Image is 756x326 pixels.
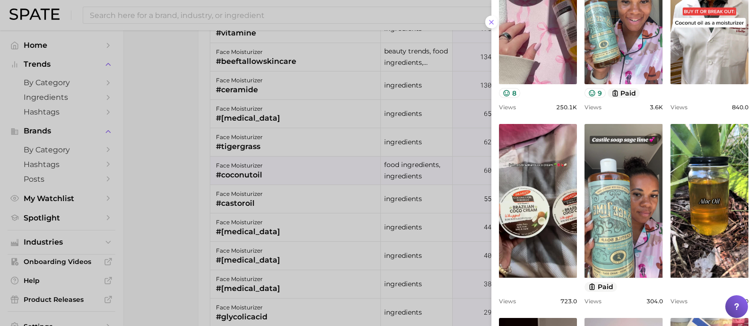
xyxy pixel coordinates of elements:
[499,104,516,111] span: Views
[732,104,748,111] span: 840.0
[584,282,617,292] button: paid
[560,298,577,305] span: 723.0
[670,104,687,111] span: Views
[608,88,640,98] button: paid
[499,298,516,305] span: Views
[646,298,663,305] span: 304.0
[584,104,601,111] span: Views
[584,298,601,305] span: Views
[499,88,520,98] button: 8
[556,104,577,111] span: 250.1k
[650,104,663,111] span: 3.6k
[670,298,687,305] span: Views
[584,88,606,98] button: 9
